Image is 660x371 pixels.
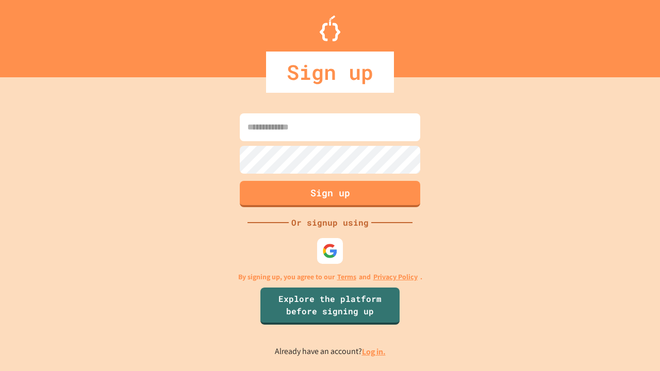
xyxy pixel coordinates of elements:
[362,346,386,357] a: Log in.
[373,272,418,282] a: Privacy Policy
[266,52,394,93] div: Sign up
[260,288,400,325] a: Explore the platform before signing up
[337,272,356,282] a: Terms
[289,216,371,229] div: Or signup using
[320,15,340,41] img: Logo.svg
[275,345,386,358] p: Already have an account?
[238,272,422,282] p: By signing up, you agree to our and .
[240,181,420,207] button: Sign up
[322,243,338,259] img: google-icon.svg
